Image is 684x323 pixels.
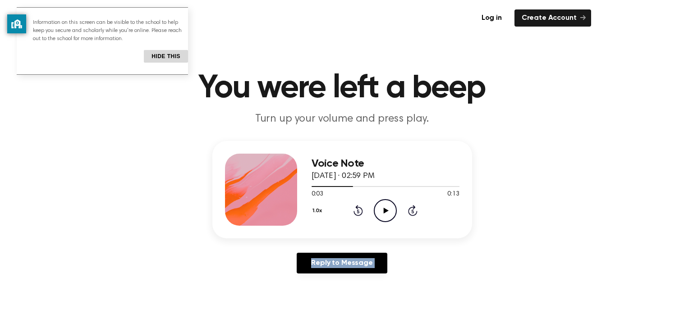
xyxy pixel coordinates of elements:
[312,172,375,180] span: [DATE] · 02:59 PM
[312,190,323,199] span: 0:03
[144,50,188,63] button: Hide this
[514,9,591,27] a: Create Account
[312,203,326,218] button: 1.0x
[447,190,459,199] span: 0:13
[7,14,26,33] button: privacy banner
[312,158,459,170] h3: Voice Note
[474,9,509,27] a: Log in
[33,18,188,43] p: Information on this screen can be visible to the school to help keep you secure and scholarly whi...
[297,253,387,273] a: Reply to Message
[111,72,573,105] h1: You were left a beep
[169,112,515,127] p: Turn up your volume and press play.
